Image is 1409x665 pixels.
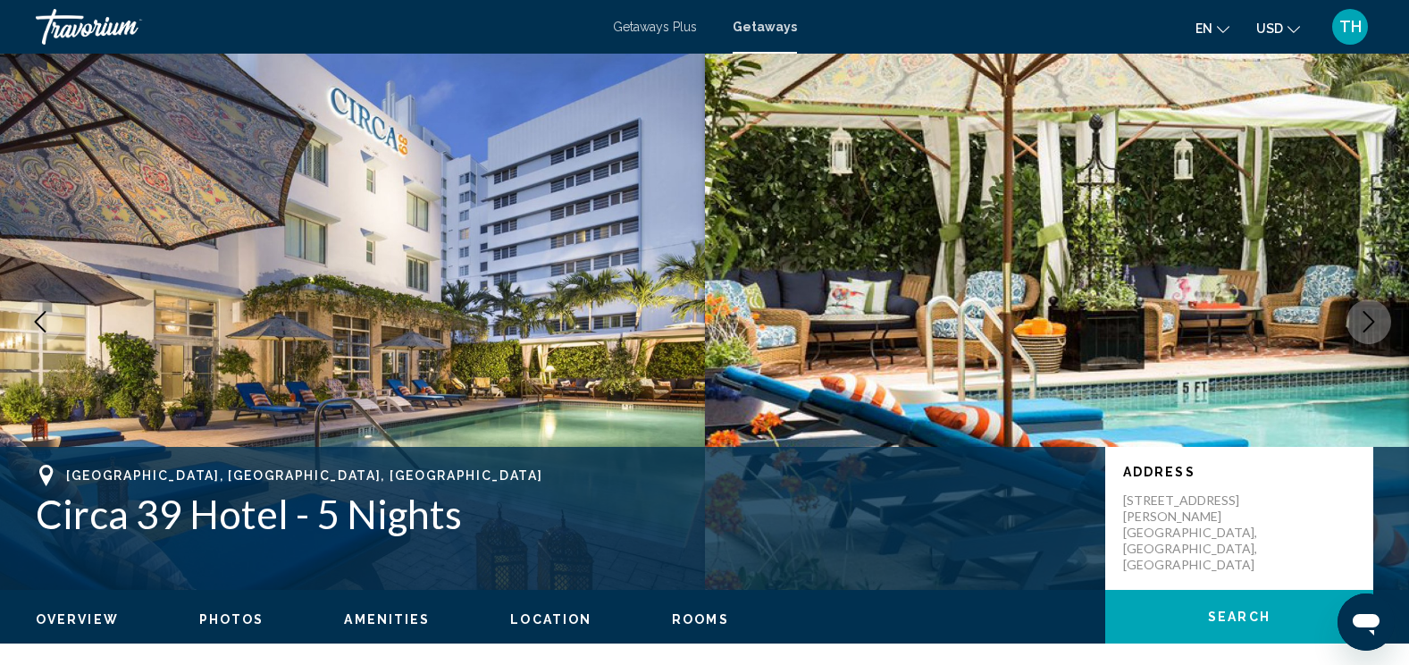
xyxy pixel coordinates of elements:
[36,611,119,627] button: Overview
[1195,21,1212,36] span: en
[18,299,63,344] button: Previous image
[36,612,119,627] span: Overview
[344,611,430,627] button: Amenities
[613,20,697,34] a: Getaways Plus
[1208,610,1271,625] span: Search
[1327,8,1373,46] button: User Menu
[1195,15,1229,41] button: Change language
[1338,593,1395,651] iframe: Button to launch messaging window
[510,611,591,627] button: Location
[1339,18,1362,36] span: TH
[199,611,264,627] button: Photos
[1123,492,1266,573] p: [STREET_ADDRESS][PERSON_NAME] [GEOGRAPHIC_DATA], [GEOGRAPHIC_DATA], [GEOGRAPHIC_DATA]
[36,491,1087,537] h1: Circa 39 Hotel - 5 Nights
[1123,465,1355,479] p: Address
[36,9,595,45] a: Travorium
[344,612,430,627] span: Amenities
[1346,299,1391,344] button: Next image
[510,612,591,627] span: Location
[1256,15,1300,41] button: Change currency
[1256,21,1283,36] span: USD
[66,468,542,483] span: [GEOGRAPHIC_DATA], [GEOGRAPHIC_DATA], [GEOGRAPHIC_DATA]
[199,612,264,627] span: Photos
[672,611,729,627] button: Rooms
[733,20,797,34] a: Getaways
[672,612,729,627] span: Rooms
[1105,590,1373,644] button: Search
